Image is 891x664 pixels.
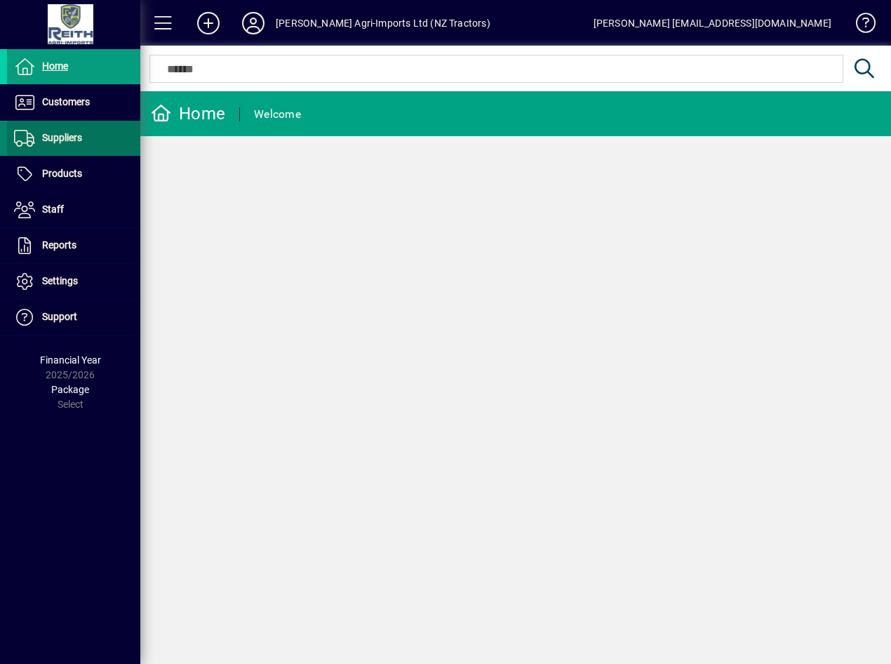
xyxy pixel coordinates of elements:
span: Reports [42,239,76,251]
span: Support [42,311,77,322]
span: Products [42,168,82,179]
a: Knowledge Base [845,3,873,48]
span: Staff [42,204,64,215]
div: Home [151,102,225,125]
button: Profile [231,11,276,36]
div: Welcome [254,103,301,126]
div: [PERSON_NAME] [EMAIL_ADDRESS][DOMAIN_NAME] [594,12,831,34]
a: Settings [7,264,140,299]
span: Home [42,60,68,72]
a: Support [7,300,140,335]
span: Settings [42,275,78,286]
span: Customers [42,96,90,107]
a: Staff [7,192,140,227]
a: Reports [7,228,140,263]
span: Financial Year [40,354,101,366]
span: Suppliers [42,132,82,143]
button: Add [186,11,231,36]
a: Customers [7,85,140,120]
div: [PERSON_NAME] Agri-Imports Ltd (NZ Tractors) [276,12,490,34]
a: Products [7,157,140,192]
span: Package [51,384,89,395]
a: Suppliers [7,121,140,156]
